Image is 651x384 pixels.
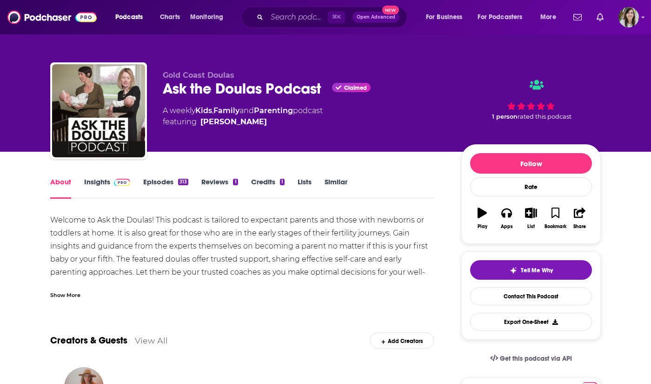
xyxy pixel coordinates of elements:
[50,335,127,346] a: Creators & Guests
[419,10,474,25] button: open menu
[570,9,585,25] a: Show notifications dropdown
[251,177,285,199] a: Credits1
[7,8,97,26] img: Podchaser - Follow, Share and Rate Podcasts
[543,202,567,235] button: Bookmark
[494,202,518,235] button: Apps
[233,179,238,185] div: 1
[461,71,601,128] div: 1 personrated this podcast
[492,113,518,120] span: 1 person
[519,202,543,235] button: List
[478,11,522,24] span: For Podcasters
[250,7,416,28] div: Search podcasts, credits, & more...
[382,6,399,14] span: New
[344,86,367,90] span: Claimed
[178,179,188,185] div: 313
[163,116,323,128] span: featuring
[160,11,180,24] span: Charts
[115,11,143,24] span: Podcasts
[618,7,639,27] img: User Profile
[195,106,212,115] a: Kids
[470,260,592,280] button: tell me why sparkleTell Me Why
[521,267,553,274] span: Tell Me Why
[254,106,293,115] a: Parenting
[618,7,639,27] span: Logged in as devinandrade
[483,347,579,370] a: Get this podcast via API
[501,224,513,229] div: Apps
[325,177,347,199] a: Similar
[470,177,592,196] div: Rate
[109,10,155,25] button: open menu
[50,177,71,199] a: About
[472,10,536,25] button: open menu
[470,153,592,174] button: Follow
[510,267,517,274] img: tell me why sparkle
[470,202,494,235] button: Play
[239,106,254,115] span: and
[534,10,568,25] button: open menu
[328,11,345,23] span: ⌘ K
[573,224,586,229] div: Share
[527,224,535,229] div: List
[370,332,434,349] div: Add Creators
[470,287,592,305] a: Contact This Podcast
[280,179,285,185] div: 1
[545,224,566,229] div: Bookmark
[352,12,399,23] button: Open AdvancedNew
[201,177,238,199] a: Reviews1
[163,71,234,80] span: Gold Coast Doulas
[426,11,463,24] span: For Business
[135,336,168,345] a: View All
[212,106,213,115] span: ,
[267,10,328,25] input: Search podcasts, credits, & more...
[184,10,235,25] button: open menu
[518,113,571,120] span: rated this podcast
[593,9,607,25] a: Show notifications dropdown
[200,116,267,128] a: Kristin Revere
[154,10,186,25] a: Charts
[84,177,130,199] a: InsightsPodchaser Pro
[298,177,312,199] a: Lists
[500,355,572,363] span: Get this podcast via API
[163,105,323,128] div: A weekly podcast
[190,11,223,24] span: Monitoring
[143,177,188,199] a: Episodes313
[478,224,487,229] div: Play
[618,7,639,27] button: Show profile menu
[568,202,592,235] button: Share
[114,179,130,186] img: Podchaser Pro
[213,106,239,115] a: Family
[540,11,556,24] span: More
[470,313,592,331] button: Export One-Sheet
[52,64,145,157] img: Ask the Doulas Podcast
[357,15,395,20] span: Open Advanced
